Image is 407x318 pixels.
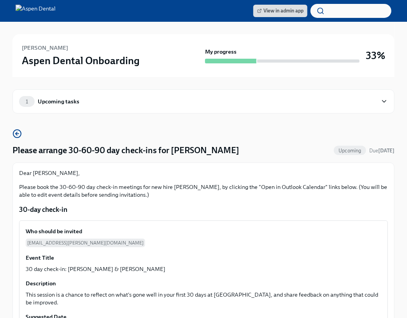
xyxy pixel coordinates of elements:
[26,227,82,236] h6: Who should be invited
[369,147,395,154] span: September 14th, 2025 09:00
[205,48,237,56] strong: My progress
[26,265,165,273] p: 30 day check-in: [PERSON_NAME] & [PERSON_NAME]
[26,239,145,247] span: [EMAIL_ADDRESS][PERSON_NAME][DOMAIN_NAME]
[366,49,385,63] h3: 33%
[21,99,33,105] span: 1
[22,54,140,68] h3: Aspen Dental Onboarding
[12,145,239,156] h4: Please arrange 30-60-90 day check-ins for [PERSON_NAME]
[253,5,307,17] a: View in admin app
[19,205,388,214] p: 30-day check-in
[38,97,79,106] div: Upcoming tasks
[257,7,303,15] span: View in admin app
[26,291,381,306] p: This session is a chance to reflect on what's gone well in your first 30 days at [GEOGRAPHIC_DATA...
[16,5,56,17] img: Aspen Dental
[19,183,388,199] p: Please book the 30-60-90 day check-in meetings for new hire [PERSON_NAME], by clicking the "Open ...
[22,44,68,52] h6: [PERSON_NAME]
[26,279,56,288] h6: Description
[369,148,395,154] span: Due
[19,169,388,177] p: Dear [PERSON_NAME],
[334,148,366,154] span: Upcoming
[26,253,54,262] h6: Event Title
[378,148,395,154] strong: [DATE]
